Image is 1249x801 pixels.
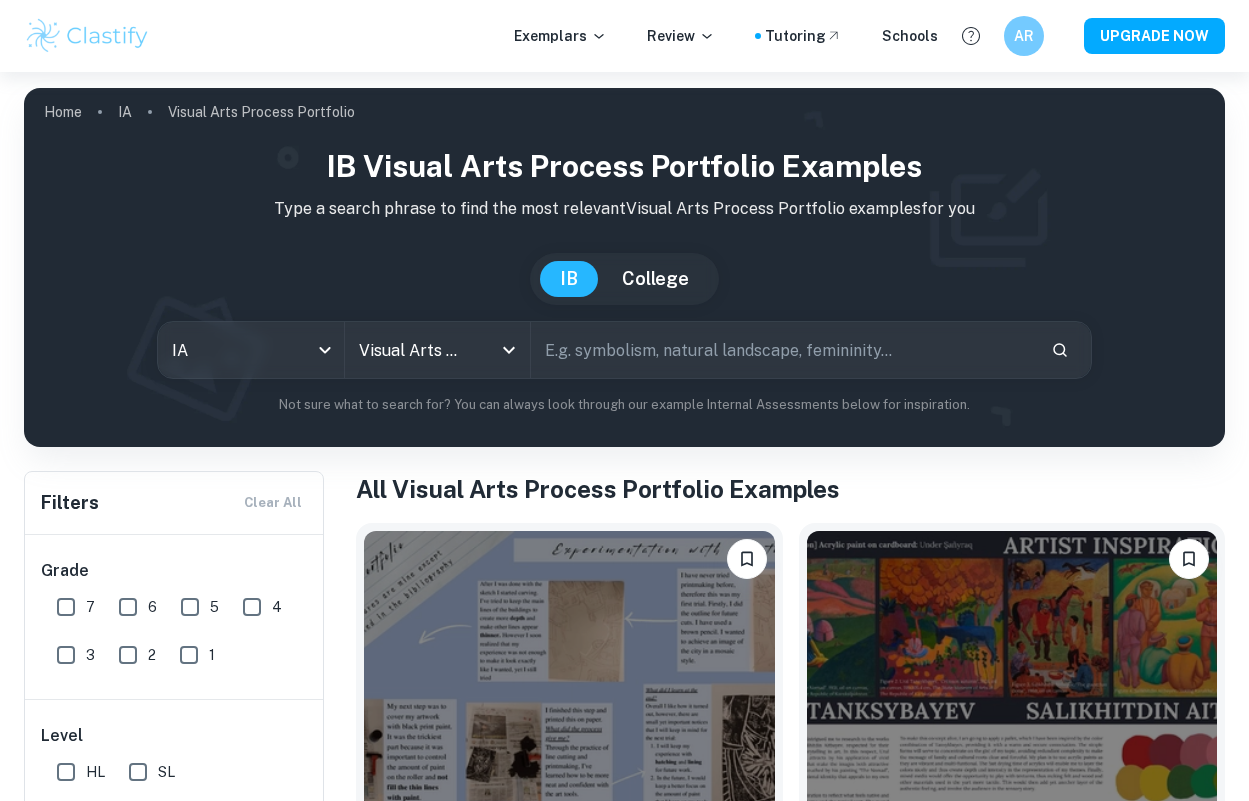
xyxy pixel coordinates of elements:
p: Visual Arts Process Portfolio [168,101,355,123]
span: HL [86,761,105,783]
a: Home [44,98,82,126]
span: 7 [86,596,95,618]
button: Bookmark [1169,539,1209,579]
button: Open [495,336,523,364]
img: Clastify logo [24,16,151,56]
h1: IB Visual Arts Process Portfolio examples [40,144,1209,189]
div: IA [158,322,344,378]
button: Search [1043,333,1077,367]
h6: Filters [41,489,99,517]
span: 6 [148,596,157,618]
img: profile cover [24,88,1225,447]
a: Schools [882,25,938,47]
p: Review [647,25,715,47]
button: IB [540,261,598,297]
button: AR [1004,16,1044,56]
h6: Level [41,724,309,748]
h1: All Visual Arts Process Portfolio Examples [356,471,1225,507]
p: Not sure what to search for? You can always look through our example Internal Assessments below f... [40,395,1209,415]
span: 1 [209,644,215,666]
span: 2 [148,644,156,666]
a: Tutoring [765,25,842,47]
button: College [602,261,709,297]
h6: Grade [41,559,309,583]
input: E.g. symbolism, natural landscape, femininity... [531,322,1035,378]
span: 5 [210,596,219,618]
span: SL [158,761,175,783]
span: 4 [272,596,282,618]
p: Type a search phrase to find the most relevant Visual Arts Process Portfolio examples for you [40,197,1209,221]
a: IA [118,98,132,126]
button: UPGRADE NOW [1084,18,1225,54]
button: Help and Feedback [954,19,988,53]
h6: AR [1013,25,1036,47]
p: Exemplars [514,25,607,47]
span: 3 [86,644,95,666]
button: Bookmark [727,539,767,579]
